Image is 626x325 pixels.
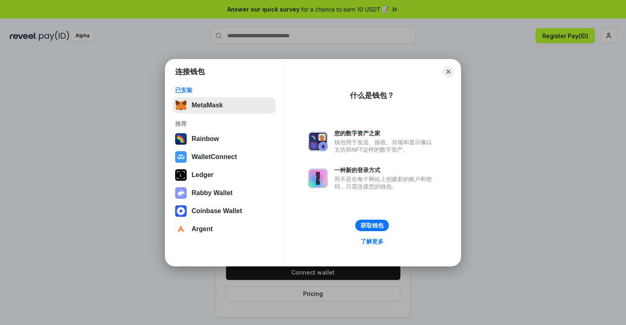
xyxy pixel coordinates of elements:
h1: 连接钱包 [175,67,205,77]
button: 获取钱包 [355,220,389,231]
button: Argent [173,221,276,237]
div: 您的数字资产之家 [334,130,436,137]
button: Close [443,66,454,77]
div: Argent [192,225,213,233]
img: svg+xml,%3Csvg%20fill%3D%22none%22%20height%3D%2233%22%20viewBox%3D%220%200%2035%2033%22%20width%... [175,100,187,111]
button: MetaMask [173,97,276,114]
div: 钱包用于发送、接收、存储和显示像以太坊和NFT这样的数字资产。 [334,139,436,153]
img: svg+xml,%3Csvg%20width%3D%2228%22%20height%3D%2228%22%20viewBox%3D%220%200%2028%2028%22%20fill%3D... [175,223,187,235]
div: Rabby Wallet [192,189,233,197]
button: Ledger [173,167,276,183]
img: svg+xml,%3Csvg%20xmlns%3D%22http%3A%2F%2Fwww.w3.org%2F2000%2Fsvg%22%20fill%3D%22none%22%20viewBox... [175,187,187,199]
a: 了解更多 [356,236,388,247]
div: Ledger [192,171,213,179]
div: 了解更多 [361,238,384,245]
button: Coinbase Wallet [173,203,276,219]
div: 一种新的登录方式 [334,166,436,174]
button: WalletConnect [173,149,276,165]
img: svg+xml,%3Csvg%20xmlns%3D%22http%3A%2F%2Fwww.w3.org%2F2000%2Fsvg%22%20fill%3D%22none%22%20viewBox... [308,132,328,151]
button: Rainbow [173,131,276,147]
button: Rabby Wallet [173,185,276,201]
div: 已安装 [175,86,273,94]
div: Rainbow [192,135,219,143]
img: svg+xml,%3Csvg%20width%3D%2228%22%20height%3D%2228%22%20viewBox%3D%220%200%2028%2028%22%20fill%3D... [175,205,187,217]
img: svg+xml,%3Csvg%20xmlns%3D%22http%3A%2F%2Fwww.w3.org%2F2000%2Fsvg%22%20fill%3D%22none%22%20viewBox... [308,168,328,188]
div: 推荐 [175,120,273,127]
div: 获取钱包 [361,222,384,229]
div: 什么是钱包？ [350,91,394,100]
div: WalletConnect [192,153,237,161]
img: svg+xml,%3Csvg%20width%3D%2228%22%20height%3D%2228%22%20viewBox%3D%220%200%2028%2028%22%20fill%3D... [175,151,187,163]
div: MetaMask [192,102,223,109]
div: Coinbase Wallet [192,207,242,215]
img: svg+xml,%3Csvg%20width%3D%22120%22%20height%3D%22120%22%20viewBox%3D%220%200%20120%20120%22%20fil... [175,133,187,145]
img: svg+xml,%3Csvg%20xmlns%3D%22http%3A%2F%2Fwww.w3.org%2F2000%2Fsvg%22%20width%3D%2228%22%20height%3... [175,169,187,181]
div: 而不是在每个网站上创建新的账户和密码，只需连接您的钱包。 [334,175,436,190]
